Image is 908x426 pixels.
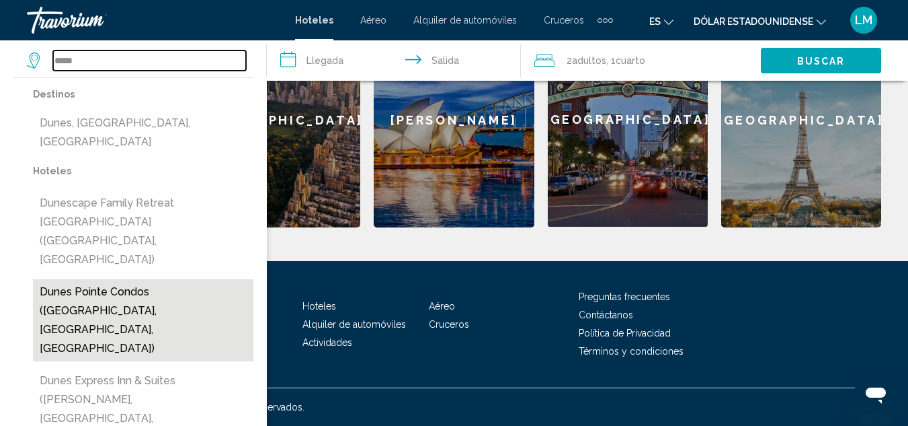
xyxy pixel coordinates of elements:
[390,113,518,127] font: [PERSON_NAME]
[33,279,253,361] button: Dunes Pointe Condos ([GEOGRAPHIC_DATA], [GEOGRAPHIC_DATA], [GEOGRAPHIC_DATA])
[521,40,761,81] button: Viajeros: 2 adultos, 0 niños
[544,15,584,26] a: Cruceros
[854,372,897,415] iframe: Botón para iniciar la ventana de mensajería
[295,15,333,26] a: Hoteles
[694,16,813,27] font: Dólar estadounidense
[567,55,572,66] font: 2
[374,12,534,227] a: [PERSON_NAME]
[649,11,673,31] button: Cambiar idioma
[761,48,881,73] button: Buscar
[649,16,661,27] font: es
[302,301,336,312] a: Hoteles
[429,319,469,330] a: Cruceros
[413,15,517,26] a: Alquiler de automóviles
[579,346,684,357] a: Términos y condiciones
[429,301,455,312] a: Aéreo
[718,113,884,127] font: [GEOGRAPHIC_DATA]
[579,310,633,320] a: Contáctanos
[579,291,670,302] a: Preguntas frecuentes
[579,328,671,339] a: Política de Privacidad
[797,56,845,67] font: Buscar
[302,319,406,330] a: Alquiler de automóviles
[360,15,386,26] a: Aéreo
[198,113,364,127] font: [GEOGRAPHIC_DATA]
[606,55,616,66] font: , 1
[846,6,881,34] button: Menú de usuario
[33,85,253,104] p: Destinos
[544,112,710,127] font: [GEOGRAPHIC_DATA]
[597,9,613,31] button: Elementos de navegación adicionales
[855,13,872,27] font: LM
[33,110,253,155] button: Dunes, [GEOGRAPHIC_DATA], [GEOGRAPHIC_DATA]
[200,12,360,227] a: [GEOGRAPHIC_DATA]
[694,11,826,31] button: Cambiar moneda
[267,40,520,81] button: Fechas de entrada y salida
[33,162,253,180] p: Hoteles
[27,7,282,34] a: Travorium
[721,12,881,227] a: [GEOGRAPHIC_DATA]
[572,55,606,66] font: adultos
[302,337,352,348] a: Actividades
[33,190,253,273] button: Dunescape Family Retreat [GEOGRAPHIC_DATA] ([GEOGRAPHIC_DATA], [GEOGRAPHIC_DATA])
[548,12,708,227] a: [GEOGRAPHIC_DATA]
[616,55,645,66] font: Cuarto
